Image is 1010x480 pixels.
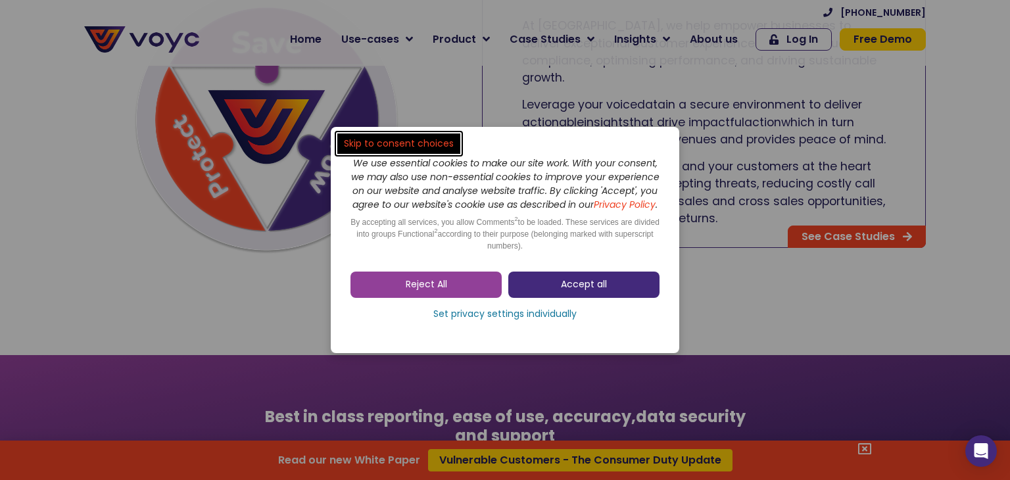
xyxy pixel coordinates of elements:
[434,228,437,234] sup: 2
[350,272,502,298] a: Reject All
[174,53,207,68] span: Phone
[350,304,660,324] a: Set privacy settings individually
[174,107,219,122] span: Job title
[406,278,447,291] span: Reject All
[561,278,607,291] span: Accept all
[594,198,656,211] a: Privacy Policy
[271,274,333,287] a: Privacy Policy
[508,272,660,298] a: Accept all
[350,218,660,251] span: By accepting all services, you allow Comments to be loaded. These services are divided into group...
[337,133,460,154] a: Skip to consent choices
[515,216,518,222] sup: 2
[433,308,577,321] span: Set privacy settings individually
[351,156,660,211] i: We use essential cookies to make our site work. With your consent, we may also use non-essential ...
